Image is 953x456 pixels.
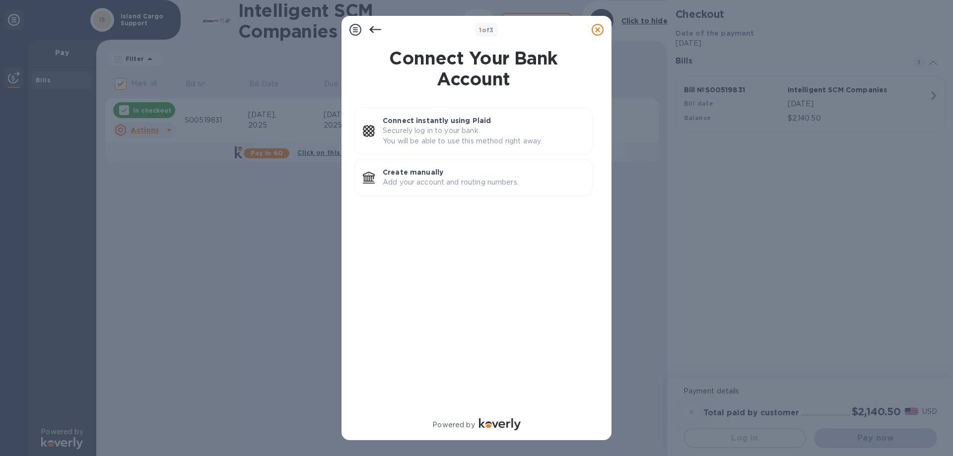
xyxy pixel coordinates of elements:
[350,48,597,89] h1: Connect Your Bank Account
[383,126,584,146] p: Securely log in to your bank. You will be able to use this method right away.
[383,167,584,177] p: Create manually
[383,177,584,188] p: Add your account and routing numbers.
[479,418,521,430] img: Logo
[479,26,494,34] b: of 3
[479,26,481,34] span: 1
[432,420,475,430] p: Powered by
[383,116,584,126] p: Connect instantly using Plaid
